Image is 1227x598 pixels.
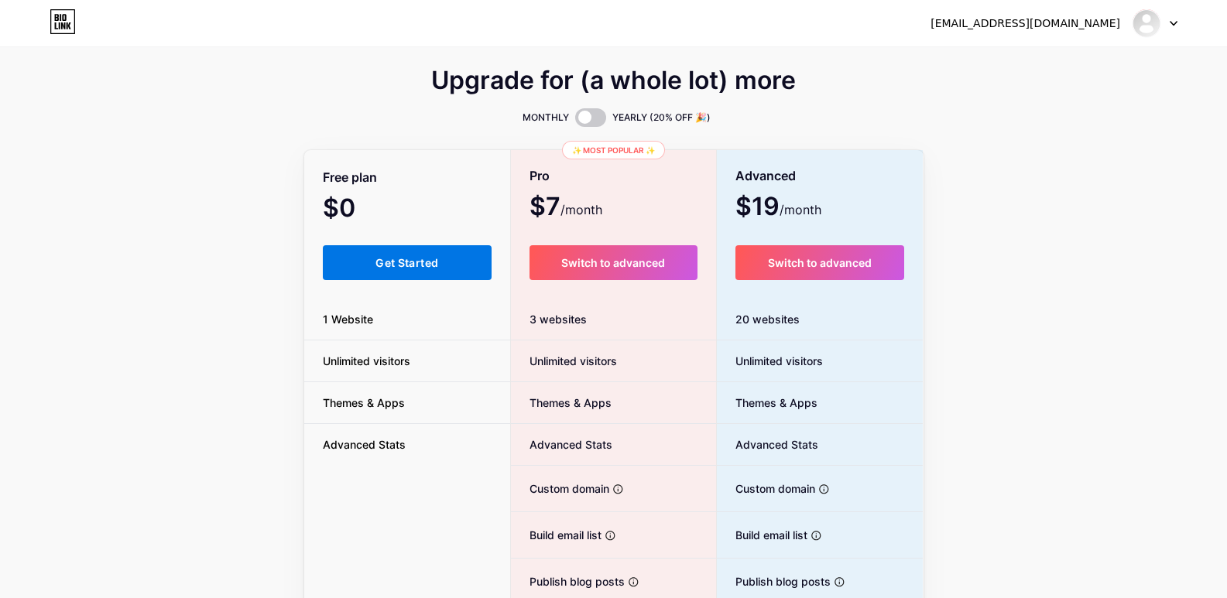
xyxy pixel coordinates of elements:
span: /month [780,200,821,219]
span: Unlimited visitors [511,353,617,369]
div: 3 websites [511,299,716,340]
span: Advanced [735,162,796,190]
button: Switch to advanced [530,245,697,280]
button: Get Started [323,245,492,280]
span: Switch to advanced [561,256,665,269]
span: MONTHLY [523,110,569,125]
span: Advanced Stats [717,436,818,453]
div: 20 websites [717,299,924,340]
span: Publish blog posts [511,573,625,589]
span: /month [560,200,602,219]
span: Unlimited visitors [304,353,429,369]
span: Unlimited visitors [717,353,823,369]
span: Pro [530,162,550,190]
span: Advanced Stats [511,436,612,453]
span: Advanced Stats [304,436,424,453]
span: Custom domain [511,480,609,497]
span: YEARLY (20% OFF 🎉) [612,110,711,125]
img: zzzshirt [1132,9,1161,38]
div: ✨ Most popular ✨ [562,141,665,159]
span: Switch to advanced [768,256,872,269]
div: [EMAIL_ADDRESS][DOMAIN_NAME] [931,15,1120,32]
span: $0 [323,199,397,220]
span: 1 Website [304,311,392,327]
span: Free plan [323,164,377,191]
span: Build email list [511,527,602,543]
span: $7 [530,197,602,219]
span: Themes & Apps [511,395,612,411]
span: $19 [735,197,821,219]
span: Publish blog posts [717,573,831,589]
span: Upgrade for (a whole lot) more [431,71,796,90]
span: Themes & Apps [304,395,423,411]
span: Build email list [717,527,807,543]
span: Custom domain [717,480,815,497]
span: Get Started [375,256,438,269]
button: Switch to advanced [735,245,905,280]
span: Themes & Apps [717,395,817,411]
